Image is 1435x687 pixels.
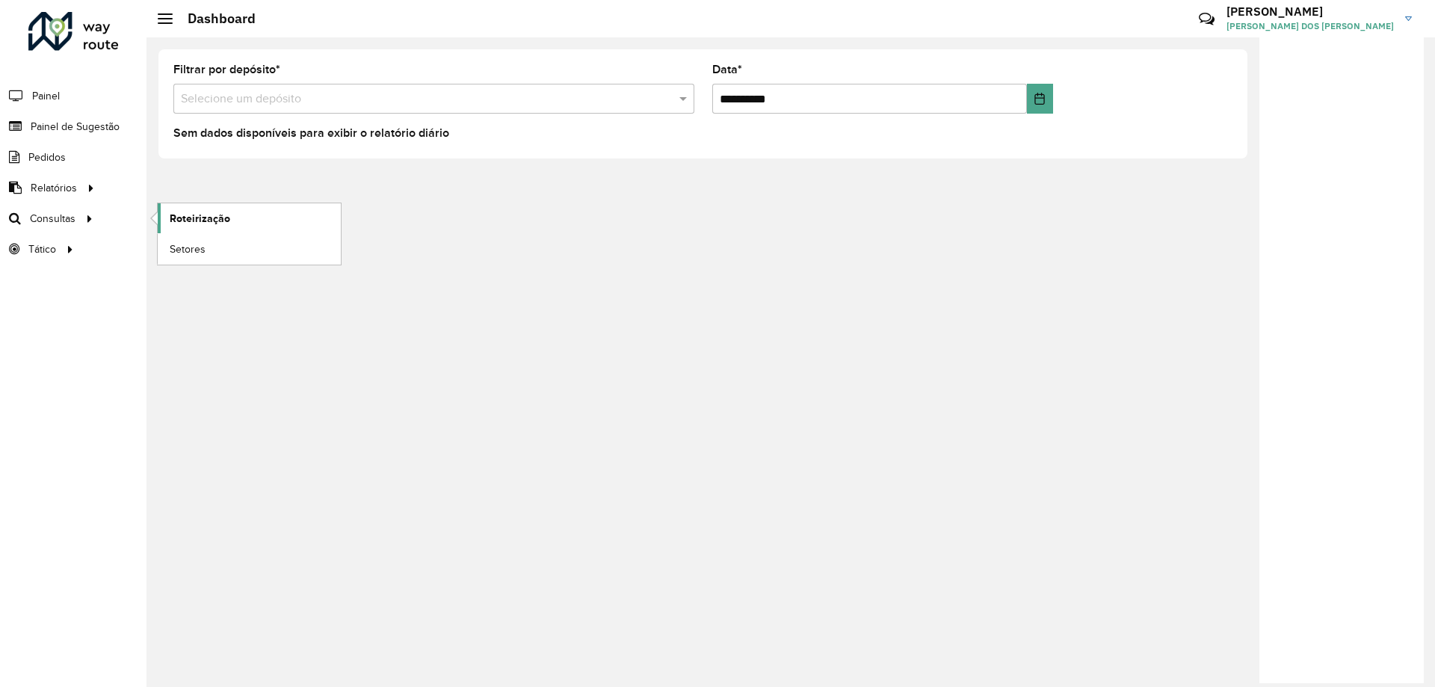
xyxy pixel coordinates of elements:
[173,61,280,78] label: Filtrar por depósito
[28,150,66,165] span: Pedidos
[30,211,75,227] span: Consultas
[31,180,77,196] span: Relatórios
[1226,4,1394,19] h3: [PERSON_NAME]
[1226,19,1394,33] span: [PERSON_NAME] DOS [PERSON_NAME]
[170,211,230,227] span: Roteirização
[173,124,449,142] label: Sem dados disponíveis para exibir o relatório diário
[173,10,256,27] h2: Dashboard
[170,241,206,257] span: Setores
[31,119,120,135] span: Painel de Sugestão
[32,88,60,104] span: Painel
[1027,84,1053,114] button: Choose Date
[158,234,341,264] a: Setores
[28,241,56,257] span: Tático
[712,61,742,78] label: Data
[1191,3,1223,35] a: Contato Rápido
[158,203,341,233] a: Roteirização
